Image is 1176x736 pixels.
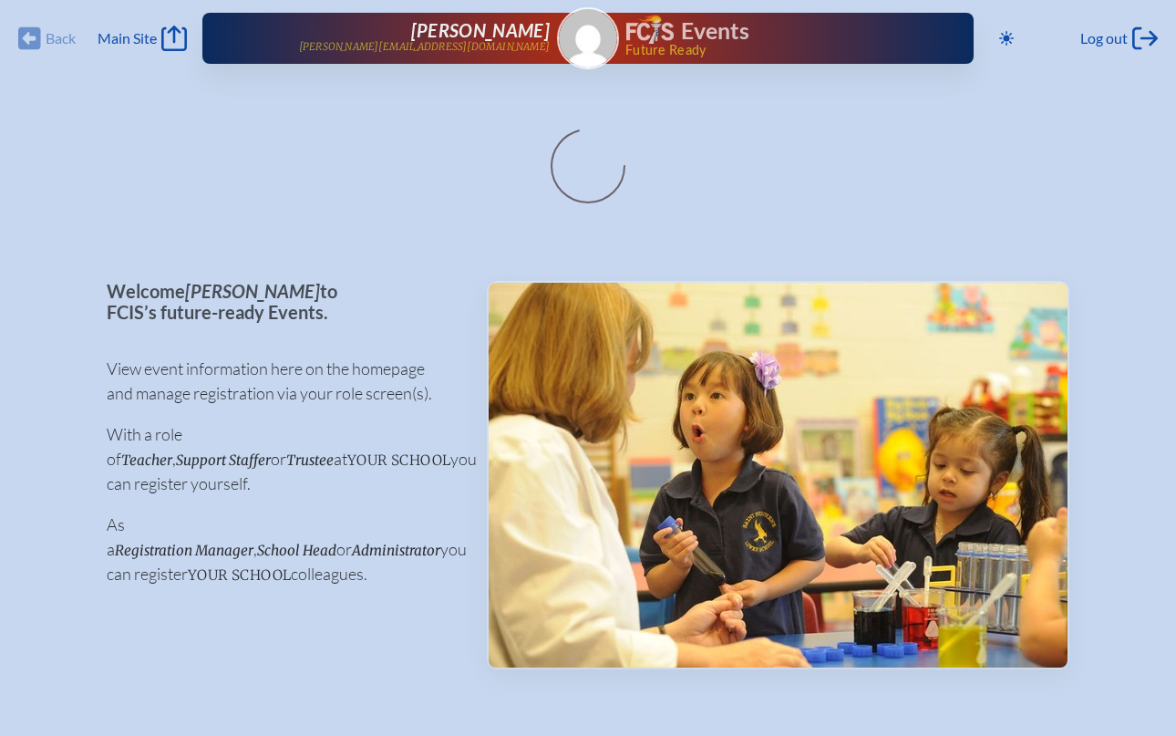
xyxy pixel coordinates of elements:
span: Trustee [286,451,334,469]
img: Gravatar [559,9,617,67]
span: Teacher [121,451,172,469]
span: [PERSON_NAME] [185,280,320,302]
p: As a , or you can register colleagues. [107,513,458,586]
span: [PERSON_NAME] [411,19,550,41]
span: Registration Manager [115,542,253,559]
span: your school [188,566,291,584]
p: View event information here on the homepage and manage registration via your role screen(s). [107,357,458,406]
img: Events [489,283,1068,668]
a: Main Site [98,26,187,51]
p: With a role of , or at you can register yourself. [107,422,458,496]
span: Support Staffer [176,451,271,469]
a: Gravatar [557,7,619,69]
span: School Head [257,542,336,559]
span: Administrator [352,542,440,559]
span: Main Site [98,29,157,47]
div: FCIS Events — Future ready [626,15,915,57]
p: [PERSON_NAME][EMAIL_ADDRESS][DOMAIN_NAME] [299,41,550,53]
span: your school [347,451,450,469]
p: Welcome to FCIS’s future-ready Events. [107,281,458,322]
span: Future Ready [625,44,915,57]
a: [PERSON_NAME][PERSON_NAME][EMAIL_ADDRESS][DOMAIN_NAME] [261,20,550,57]
span: Log out [1080,29,1128,47]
